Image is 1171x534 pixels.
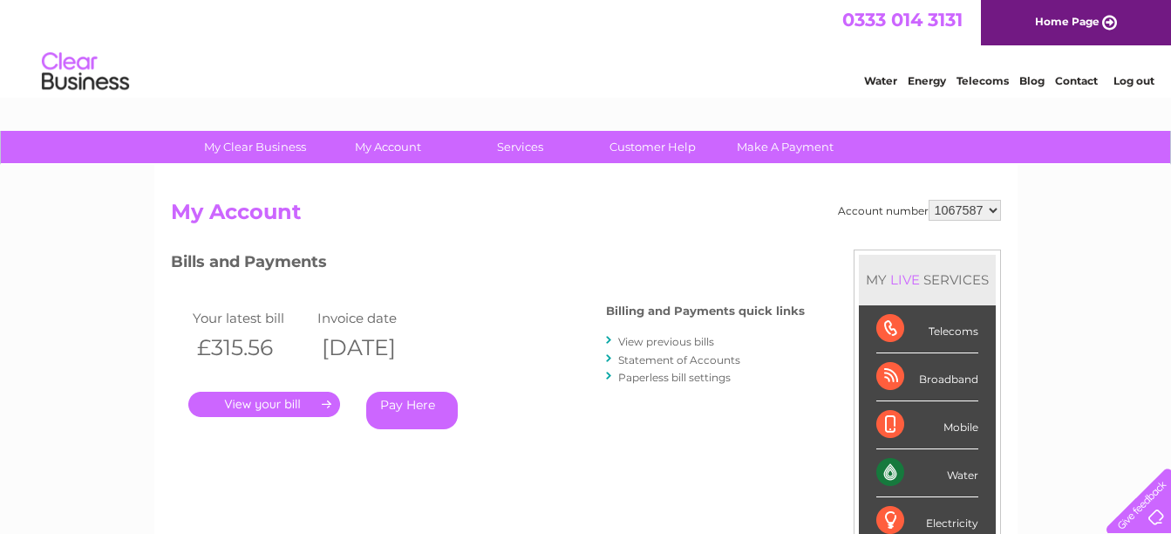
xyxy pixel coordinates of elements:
a: Customer Help [581,131,725,163]
h2: My Account [171,200,1001,233]
div: Account number [838,200,1001,221]
a: Paperless bill settings [618,371,731,384]
th: [DATE] [313,330,439,366]
a: Pay Here [366,392,458,429]
a: 0333 014 3131 [842,9,963,31]
th: £315.56 [188,330,314,366]
a: Blog [1019,74,1045,87]
a: Services [448,131,592,163]
a: . [188,392,340,417]
a: Statement of Accounts [618,353,740,366]
h3: Bills and Payments [171,250,805,280]
a: My Account [316,131,460,163]
div: Clear Business is a trading name of Verastar Limited (registered in [GEOGRAPHIC_DATA] No. 3667643... [174,10,998,85]
div: MY SERVICES [859,255,996,305]
div: LIVE [887,271,923,288]
td: Invoice date [313,306,439,330]
a: Log out [1113,74,1154,87]
h4: Billing and Payments quick links [606,305,805,318]
a: View previous bills [618,335,714,348]
a: Make A Payment [713,131,857,163]
div: Telecoms [876,305,978,353]
a: Telecoms [957,74,1009,87]
td: Your latest bill [188,306,314,330]
a: My Clear Business [183,131,327,163]
div: Water [876,449,978,497]
img: logo.png [41,45,130,99]
a: Contact [1055,74,1098,87]
div: Broadband [876,353,978,401]
a: Water [864,74,897,87]
a: Energy [908,74,946,87]
div: Mobile [876,401,978,449]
